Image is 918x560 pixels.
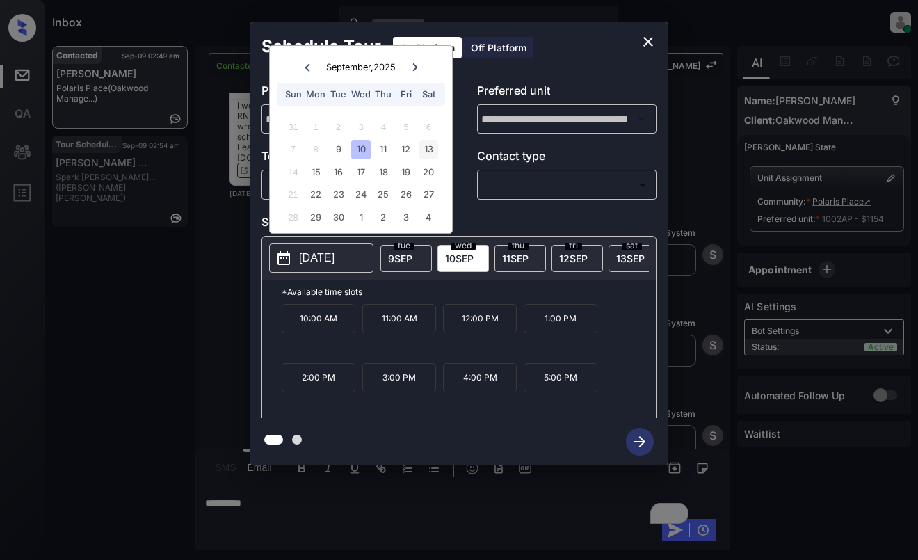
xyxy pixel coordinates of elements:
button: [DATE] [269,243,373,273]
div: Choose Thursday, September 18th, 2025 [374,163,393,182]
div: date-select [380,245,432,272]
span: 13 SEP [616,253,645,264]
div: Not available Wednesday, September 3rd, 2025 [351,118,370,136]
p: *Available time slots [282,280,656,304]
div: Choose Thursday, September 25th, 2025 [374,185,393,204]
div: Not available Friday, September 5th, 2025 [396,118,415,136]
p: Preferred unit [477,82,657,104]
p: [DATE] [299,250,335,266]
div: September , 2025 [326,62,396,72]
div: Choose Friday, September 26th, 2025 [396,185,415,204]
span: wed [451,241,476,250]
div: Choose Tuesday, September 16th, 2025 [329,163,348,182]
span: fri [565,241,582,250]
div: Mon [306,85,325,104]
p: 2:00 PM [282,363,355,392]
div: Tue [329,85,348,104]
div: In Person [265,173,438,196]
div: Sat [419,85,438,104]
div: Thu [374,85,393,104]
div: Not available Monday, September 1st, 2025 [306,118,325,136]
div: Choose Tuesday, September 23rd, 2025 [329,185,348,204]
span: 9 SEP [388,253,412,264]
div: Fri [396,85,415,104]
div: date-select [437,245,489,272]
div: Choose Wednesday, September 24th, 2025 [351,185,370,204]
div: Not available Thursday, September 4th, 2025 [374,118,393,136]
div: Choose Friday, October 3rd, 2025 [396,208,415,227]
p: 5:00 PM [524,363,597,392]
p: 4:00 PM [443,363,517,392]
span: tue [394,241,414,250]
div: Not available Saturday, September 6th, 2025 [419,118,438,136]
span: 11 SEP [502,253,529,264]
div: Sun [284,85,303,104]
span: thu [508,241,529,250]
div: Not available Sunday, September 14th, 2025 [284,163,303,182]
span: 12 SEP [559,253,588,264]
div: Choose Thursday, October 2nd, 2025 [374,208,393,227]
div: month 2025-09 [274,115,447,228]
p: 11:00 AM [362,304,436,333]
div: Not available Sunday, August 31st, 2025 [284,118,303,136]
p: Preferred community [261,82,442,104]
p: 1:00 PM [524,304,597,333]
div: date-select [609,245,660,272]
div: Choose Thursday, September 11th, 2025 [374,140,393,159]
div: Choose Wednesday, September 17th, 2025 [351,163,370,182]
p: 12:00 PM [443,304,517,333]
div: date-select [551,245,603,272]
div: Not available Monday, September 8th, 2025 [306,140,325,159]
div: date-select [494,245,546,272]
div: Not available Sunday, September 7th, 2025 [284,140,303,159]
h2: Schedule Tour [250,22,392,71]
div: Choose Saturday, October 4th, 2025 [419,208,438,227]
div: Choose Monday, September 29th, 2025 [306,208,325,227]
div: Not available Tuesday, September 2nd, 2025 [329,118,348,136]
p: Contact type [477,147,657,170]
div: Wed [351,85,370,104]
p: 10:00 AM [282,304,355,333]
div: Not available Sunday, September 28th, 2025 [284,208,303,227]
div: Choose Friday, September 19th, 2025 [396,163,415,182]
p: 3:00 PM [362,363,436,392]
button: btn-next [618,424,662,460]
p: Tour type [261,147,442,170]
div: Choose Saturday, September 27th, 2025 [419,185,438,204]
div: On Platform [393,37,462,58]
div: Not available Sunday, September 21st, 2025 [284,185,303,204]
span: sat [622,241,642,250]
div: Choose Tuesday, September 9th, 2025 [329,140,348,159]
div: Choose Monday, September 22nd, 2025 [306,185,325,204]
div: Off Platform [464,37,533,58]
div: Choose Saturday, September 20th, 2025 [419,163,438,182]
div: Choose Tuesday, September 30th, 2025 [329,208,348,227]
div: Choose Wednesday, October 1st, 2025 [351,208,370,227]
div: Choose Monday, September 15th, 2025 [306,163,325,182]
button: close [634,28,662,56]
span: 10 SEP [445,253,474,264]
div: Choose Friday, September 12th, 2025 [396,140,415,159]
div: Choose Wednesday, September 10th, 2025 [351,140,370,159]
p: Select slot [261,214,657,236]
div: Choose Saturday, September 13th, 2025 [419,140,438,159]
